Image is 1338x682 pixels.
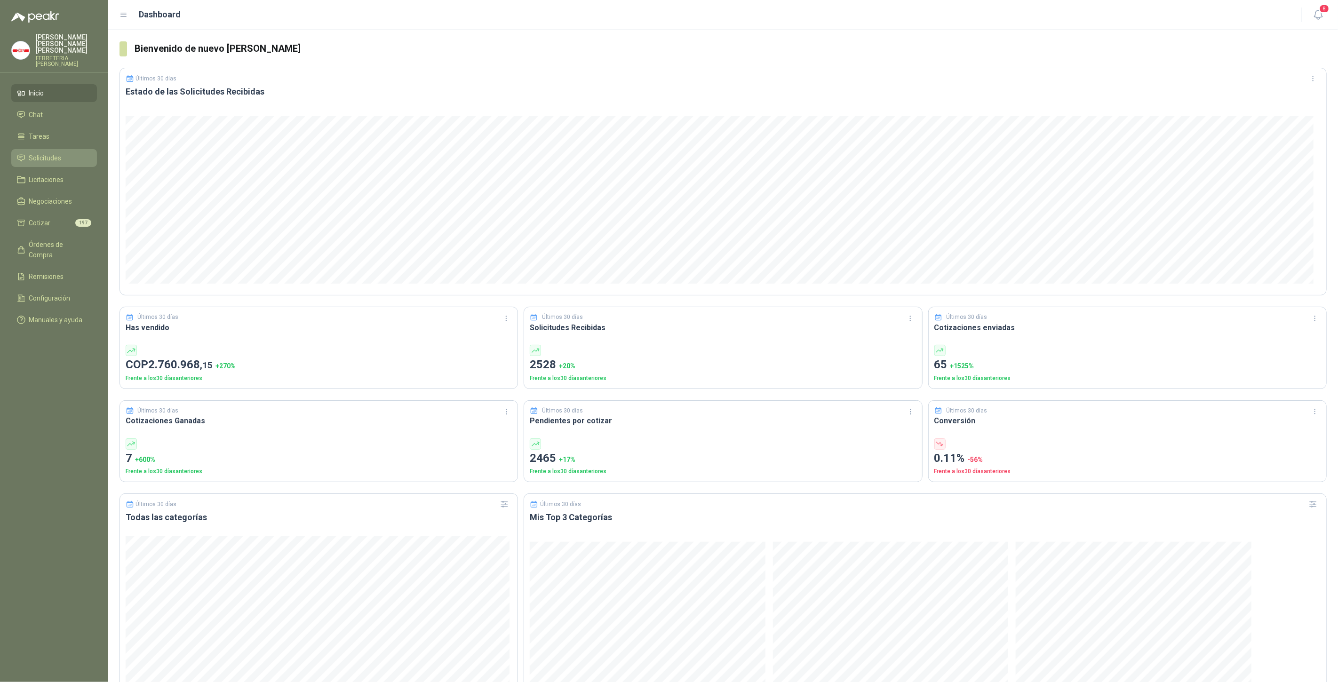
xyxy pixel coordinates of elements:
span: Inicio [29,88,44,98]
p: COP [126,356,512,374]
p: Últimos 30 días [136,75,177,82]
span: Configuración [29,293,71,303]
span: + 600 % [135,456,155,463]
p: Últimos 30 días [946,313,987,322]
span: + 20 % [559,362,575,370]
h3: Cotizaciones enviadas [934,322,1321,333]
p: FERRETERIA [PERSON_NAME] [36,56,97,67]
p: 2528 [530,356,916,374]
h3: Solicitudes Recibidas [530,322,916,333]
span: Tareas [29,131,50,142]
span: Remisiones [29,271,64,282]
p: Frente a los 30 días anteriores [934,467,1321,476]
a: Licitaciones [11,171,97,189]
p: Últimos 30 días [542,313,583,322]
span: -56 % [968,456,983,463]
h3: Has vendido [126,322,512,333]
p: 0.11% [934,450,1321,468]
button: 8 [1310,7,1327,24]
span: + 1525 % [950,362,974,370]
span: + 270 % [215,362,236,370]
a: Cotizar197 [11,214,97,232]
h3: Estado de las Solicitudes Recibidas [126,86,1321,97]
p: Frente a los 30 días anteriores [126,374,512,383]
h3: Conversión [934,415,1321,427]
p: 2465 [530,450,916,468]
h3: Mis Top 3 Categorías [530,512,1321,523]
h3: Todas las categorías [126,512,512,523]
a: Manuales y ayuda [11,311,97,329]
p: Frente a los 30 días anteriores [934,374,1321,383]
p: Frente a los 30 días anteriores [126,467,512,476]
p: Frente a los 30 días anteriores [530,374,916,383]
h1: Dashboard [139,8,181,21]
span: Órdenes de Compra [29,239,88,260]
span: 197 [75,219,91,227]
span: 8 [1319,4,1330,13]
p: Últimos 30 días [946,406,987,415]
p: Últimos 30 días [138,406,179,415]
a: Remisiones [11,268,97,285]
span: Chat [29,110,43,120]
img: Company Logo [12,41,30,59]
a: Chat [11,106,97,124]
p: Últimos 30 días [136,501,177,508]
a: Inicio [11,84,97,102]
span: ,15 [200,360,213,371]
span: Cotizar [29,218,51,228]
h3: Cotizaciones Ganadas [126,415,512,427]
a: Configuración [11,289,97,307]
span: Negociaciones [29,196,72,206]
p: Últimos 30 días [542,406,583,415]
p: Frente a los 30 días anteriores [530,467,916,476]
a: Tareas [11,127,97,145]
a: Negociaciones [11,192,97,210]
img: Logo peakr [11,11,59,23]
p: Últimos 30 días [138,313,179,322]
p: 65 [934,356,1321,374]
span: Manuales y ayuda [29,315,83,325]
p: Últimos 30 días [540,501,581,508]
span: Solicitudes [29,153,62,163]
span: 2.760.968 [148,358,213,371]
h3: Bienvenido de nuevo [PERSON_NAME] [135,41,1327,56]
a: Solicitudes [11,149,97,167]
h3: Pendientes por cotizar [530,415,916,427]
span: + 17 % [559,456,575,463]
p: [PERSON_NAME] [PERSON_NAME] [PERSON_NAME] [36,34,97,54]
a: Órdenes de Compra [11,236,97,264]
p: 7 [126,450,512,468]
span: Licitaciones [29,174,64,185]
